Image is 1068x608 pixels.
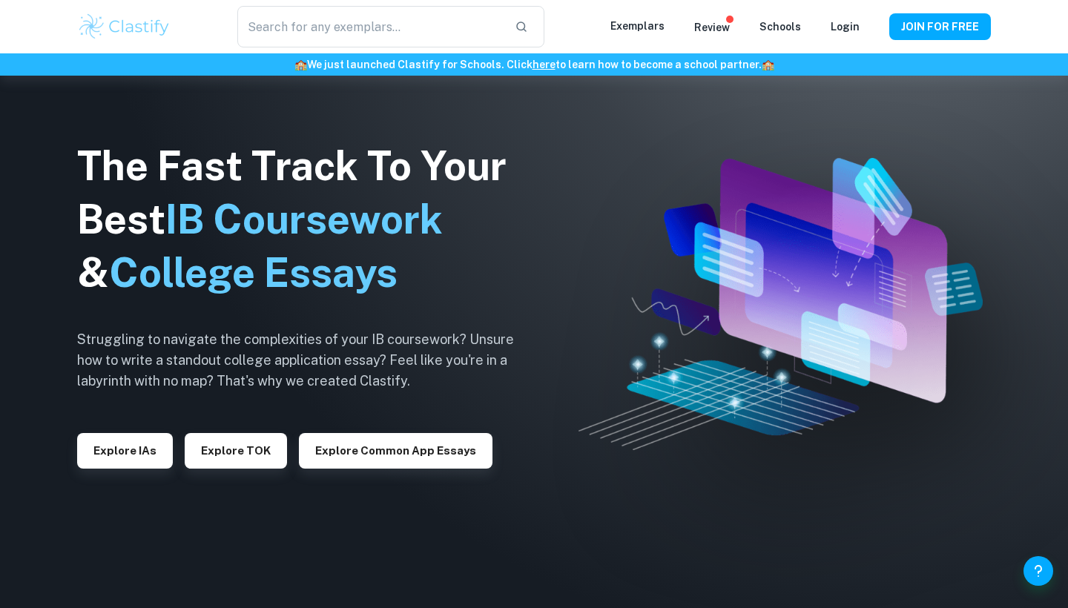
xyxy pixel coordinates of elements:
[299,443,492,457] a: Explore Common App essays
[185,443,287,457] a: Explore TOK
[77,443,173,457] a: Explore IAs
[77,329,537,391] h6: Struggling to navigate the complexities of your IB coursework? Unsure how to write a standout col...
[759,21,801,33] a: Schools
[831,21,860,33] a: Login
[694,19,730,36] p: Review
[889,13,991,40] button: JOIN FOR FREE
[3,56,1065,73] h6: We just launched Clastify for Schools. Click to learn how to become a school partner.
[109,249,398,296] span: College Essays
[610,18,665,34] p: Exemplars
[578,158,982,450] img: Clastify hero
[299,433,492,469] button: Explore Common App essays
[77,12,171,42] img: Clastify logo
[185,433,287,469] button: Explore TOK
[294,59,307,70] span: 🏫
[762,59,774,70] span: 🏫
[77,433,173,469] button: Explore IAs
[533,59,556,70] a: here
[237,6,503,47] input: Search for any exemplars...
[165,196,443,242] span: IB Coursework
[77,139,537,300] h1: The Fast Track To Your Best &
[1023,556,1053,586] button: Help and Feedback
